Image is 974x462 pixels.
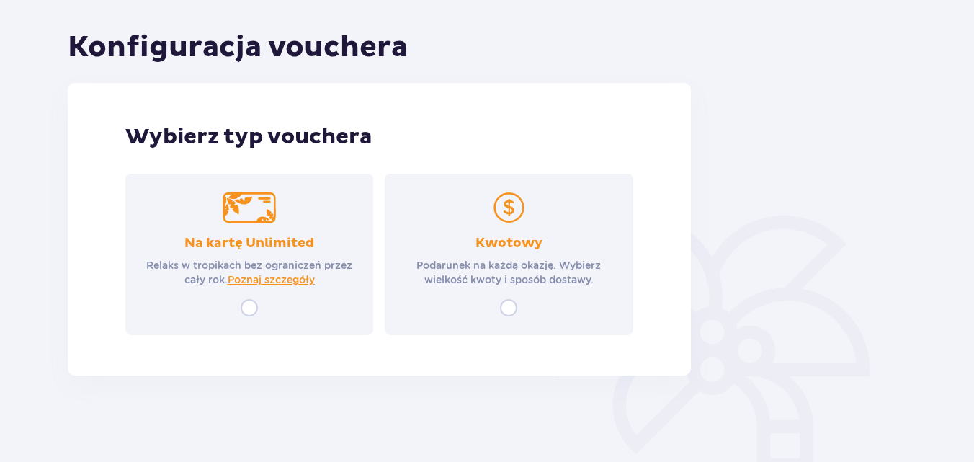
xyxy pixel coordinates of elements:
a: Poznaj szczegóły [228,272,315,287]
p: Kwotowy [475,235,542,252]
p: Wybierz typ vouchera [125,123,633,151]
p: Relaks w tropikach bez ograniczeń przez cały rok. [138,258,360,287]
h1: Konfiguracja vouchera [68,30,408,66]
p: Na kartę Unlimited [184,235,314,252]
p: Podarunek na każdą okazję. Wybierz wielkość kwoty i sposób dostawy. [398,258,620,287]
